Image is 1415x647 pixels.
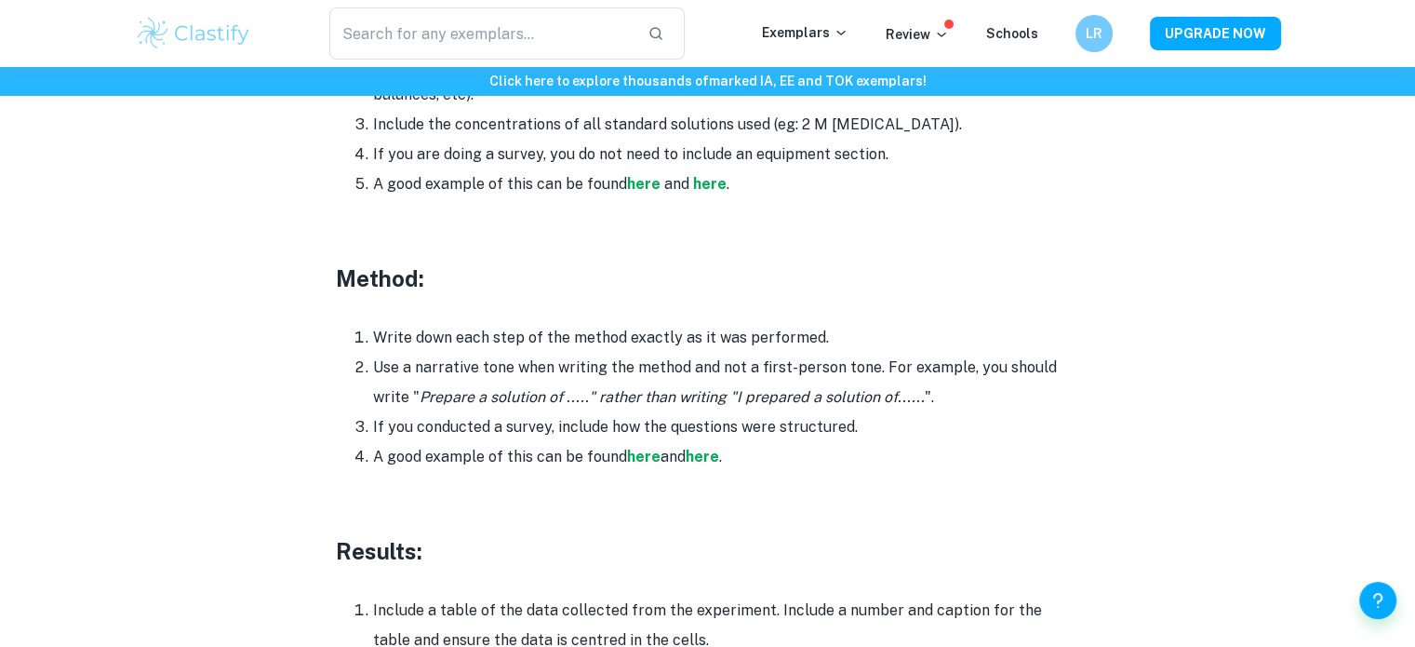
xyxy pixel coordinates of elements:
[329,7,634,60] input: Search for any exemplars...
[373,323,1080,353] li: Write down each step of the method exactly as it was performed.
[762,22,848,43] p: Exemplars
[373,442,1080,472] li: A good example of this can be found and .
[886,24,949,45] p: Review
[4,71,1411,91] h6: Click here to explore thousands of marked IA, EE and TOK exemplars !
[373,412,1080,442] li: If you conducted a survey, include how the questions were structured.
[686,448,719,465] a: here
[1150,17,1281,50] button: UPGRADE NOW
[420,388,925,406] i: Prepare a solution of ....." rather than writing "I prepared a solution of......
[1083,23,1104,44] h6: LR
[373,169,1080,199] li: A good example of this can be found and .
[373,110,1080,140] li: Include the concentrations of all standard solutions used (eg: 2 M [MEDICAL_DATA]).
[135,15,253,52] img: Clastify logo
[373,353,1080,412] li: Use a narrative tone when writing the method and not a first-person tone. For example, you should...
[1359,582,1396,619] button: Help and Feedback
[627,175,661,193] a: here
[1075,15,1113,52] button: LR
[336,262,1080,295] h3: Method:
[627,448,661,465] a: here
[373,140,1080,169] li: If you are doing a survey, you do not need to include an equipment section.
[693,175,727,193] a: here
[336,534,1080,568] h3: Results:
[986,26,1038,41] a: Schools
